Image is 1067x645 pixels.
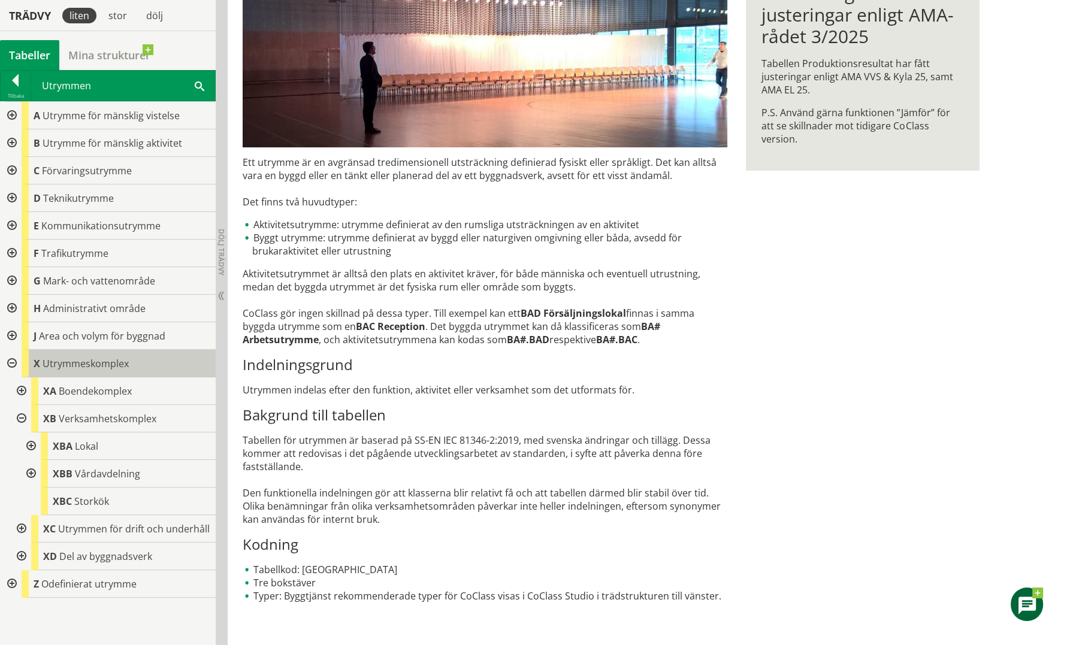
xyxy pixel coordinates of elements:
span: Vårdavdelning [75,467,140,480]
span: XA [43,384,56,398]
div: liten [62,8,96,23]
li: Typer: Byggtjänst rekommenderade typer för CoClass visas i CoClass Studio i trädstrukturen till v... [243,589,727,602]
li: Tabellkod: [GEOGRAPHIC_DATA] [243,563,727,576]
span: Utrymme för mänsklig aktivitet [43,137,182,150]
span: Utrymme för mänsklig vistelse [43,109,180,122]
div: Gå till informationssidan för CoClass Studio [10,543,216,570]
strong: BAD Försäljningslokal [521,307,626,320]
div: Trädvy [2,9,58,22]
span: Trafikutrymme [41,247,108,260]
span: XC [43,522,56,535]
li: Byggt utrymme: utrymme definierat av byggd eller naturgiven omgivning eller båda, avsedd för bruk... [243,231,727,258]
h3: Kodning [243,535,727,553]
span: D [34,192,41,205]
span: F [34,247,39,260]
span: XBA [53,440,72,453]
span: Utrymmen för drift och underhåll [58,522,210,535]
span: Utrymmeskomplex [43,357,129,370]
span: E [34,219,39,232]
span: G [34,274,41,287]
h3: Indelningsgrund [243,356,727,374]
span: A [34,109,40,122]
span: Del av byggnadsverk [59,550,152,563]
li: Tre bokstäver [243,576,727,589]
span: XD [43,550,57,563]
div: Gå till informationssidan för CoClass Studio [19,487,216,515]
span: B [34,137,40,150]
div: Ett utrymme är en avgränsad tredimensionell utsträckning definierad fysiskt eller språkligt. Det ... [243,156,727,630]
h3: Bakgrund till tabellen [243,406,727,424]
strong: BA#.BAD [507,333,549,346]
span: Sök i tabellen [195,79,204,92]
p: Tabellen Produktionsresultat har fått justeringar enligt AMA VVS & Kyla 25, samt AMA EL 25. [761,57,963,96]
strong: BA# Arbetsutrymme [243,320,660,346]
div: Utrymmen [31,71,215,101]
span: Boendekomplex [59,384,132,398]
strong: BAC Reception [356,320,425,333]
span: Lokal [75,440,98,453]
div: dölj [139,8,170,23]
span: Förvaringsutrymme [42,164,132,177]
span: C [34,164,40,177]
div: Gå till informationssidan för CoClass Studio [10,405,216,515]
a: Mina strukturer [59,40,159,70]
span: Dölj trädvy [216,229,226,275]
li: Aktivitetsutrymme: utrymme definierat av den rumsliga utsträckningen av en aktivitet [243,218,727,231]
div: Gå till informationssidan för CoClass Studio [19,432,216,460]
span: Teknikutrymme [43,192,114,205]
span: XBC [53,495,72,508]
p: P.S. Använd gärna funktionen ”Jämför” för att se skillnader mot tidigare CoClass version. [761,106,963,146]
span: Z [34,577,39,591]
div: Gå till informationssidan för CoClass Studio [19,460,216,487]
span: Mark- och vattenområde [43,274,155,287]
strong: BA#.BAC [596,333,637,346]
div: Gå till informationssidan för CoClass Studio [10,515,216,543]
span: XB [43,412,56,425]
span: Odefinierat utrymme [41,577,137,591]
span: H [34,302,41,315]
span: Verksamhetskomplex [59,412,156,425]
span: X [34,357,40,370]
span: Administrativt område [43,302,146,315]
span: Area och volym för byggnad [39,329,165,343]
span: Kommunikationsutrymme [41,219,161,232]
div: Gå till informationssidan för CoClass Studio [10,377,216,405]
span: J [34,329,37,343]
div: stor [101,8,134,23]
div: Tillbaka [1,91,31,101]
span: Storkök [74,495,109,508]
span: XBB [53,467,72,480]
